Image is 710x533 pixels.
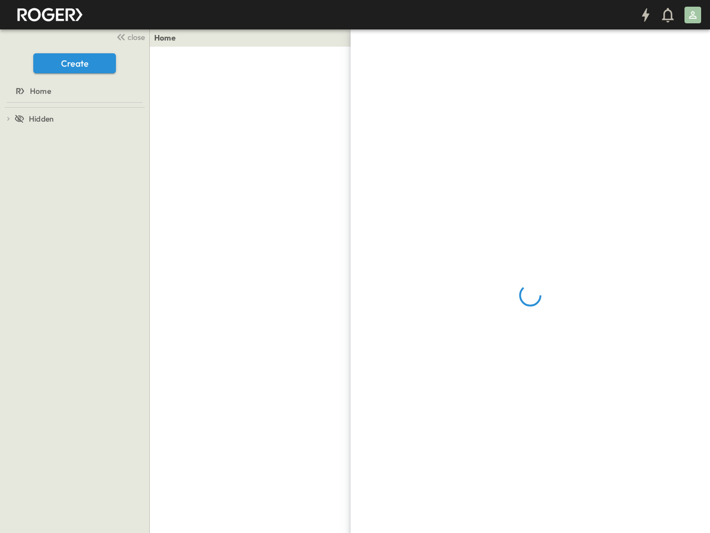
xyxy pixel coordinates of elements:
[128,32,145,43] span: close
[154,32,182,43] nav: breadcrumbs
[29,113,54,124] span: Hidden
[154,32,176,43] a: Home
[30,86,51,97] span: Home
[33,53,116,73] button: Create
